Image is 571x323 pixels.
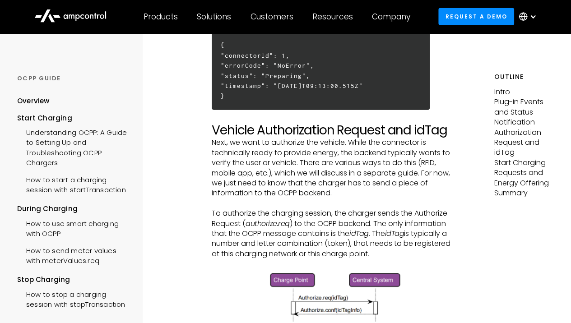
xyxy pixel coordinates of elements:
em: idTag [385,228,404,239]
a: How to start a charging session with startTransaction [17,171,131,198]
h2: Vehicle Authorization Request and idTag [212,123,454,138]
p: ‍ [212,259,454,269]
div: Stop Charging [17,275,131,285]
em: idTag [349,228,369,239]
p: Summary [494,188,554,198]
div: Customers [251,12,293,22]
p: Start Charging Requests and Energy Offering [494,158,554,188]
div: Resources [312,12,353,22]
div: Products [144,12,178,22]
div: During Charging [17,204,131,214]
a: How to stop a charging session with stopTransaction [17,285,131,312]
p: ‍ [212,112,454,122]
h5: Outline [494,72,554,82]
a: Request a demo [438,8,514,25]
div: Solutions [197,12,231,22]
p: To authorize the charging session, the charger sends the Authorize Request ( ) to the OCPP backen... [212,208,454,259]
a: Understanding OCPP: A Guide to Setting Up and Troubleshooting OCPP Chargers [17,123,131,171]
a: How to use smart charging with OCPP [17,214,131,241]
a: How to send meter values with meterValues.req [17,241,131,268]
p: Intro [494,87,554,97]
a: Overview [17,96,50,113]
div: OCPP GUIDE [17,74,131,83]
h6: { "connectorId": 1, "errorCode": "NoError", "status": "Preparing", "timestamp": "[DATE]T09:13:00.... [212,31,430,110]
div: Overview [17,96,50,106]
em: authorize.req [246,218,290,229]
p: Authorization Request and idTag [494,128,554,158]
div: Start Charging [17,113,131,123]
p: Next, we want to authorize the vehicle. While the connector is technically ready to provide energ... [212,138,454,198]
div: Company [372,12,410,22]
p: Plug-in Events and Status Notification [494,97,554,127]
p: ‍ [212,198,454,208]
